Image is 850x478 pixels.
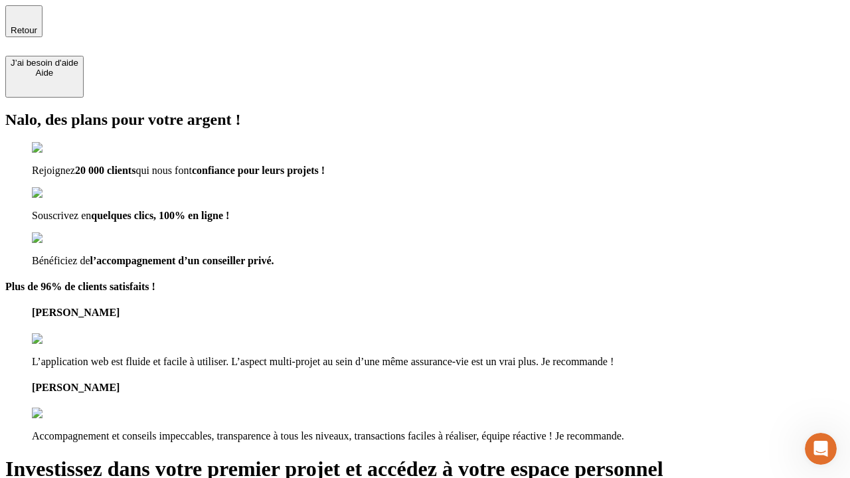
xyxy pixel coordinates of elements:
span: Rejoignez [32,165,75,176]
img: checkmark [32,142,89,154]
iframe: Intercom live chat [805,433,837,465]
img: checkmark [32,187,89,199]
span: l’accompagnement d’un conseiller privé. [90,255,274,266]
span: Souscrivez en [32,210,91,221]
button: J’ai besoin d'aideAide [5,56,84,98]
span: Retour [11,25,37,35]
p: L’application web est fluide et facile à utiliser. L’aspect multi-projet au sein d’une même assur... [32,356,845,368]
img: reviews stars [32,333,98,345]
h4: [PERSON_NAME] [32,307,845,319]
button: Retour [5,5,42,37]
h4: Plus de 96% de clients satisfaits ! [5,281,845,293]
span: Bénéficiez de [32,255,90,266]
div: J’ai besoin d'aide [11,58,78,68]
img: checkmark [32,232,89,244]
span: confiance pour leurs projets ! [192,165,325,176]
img: reviews stars [32,408,98,420]
h4: [PERSON_NAME] [32,382,845,394]
span: quelques clics, 100% en ligne ! [91,210,229,221]
span: qui nous font [135,165,191,176]
p: Accompagnement et conseils impeccables, transparence à tous les niveaux, transactions faciles à r... [32,430,845,442]
span: 20 000 clients [75,165,136,176]
h2: Nalo, des plans pour votre argent ! [5,111,845,129]
div: Aide [11,68,78,78]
